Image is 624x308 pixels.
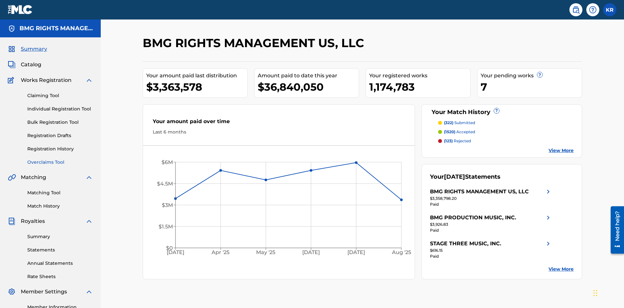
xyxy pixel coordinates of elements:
[27,247,93,253] a: Statements
[212,250,230,256] tspan: Apr '25
[569,3,582,16] a: Public Search
[481,72,582,80] div: Your pending works
[159,224,173,230] tspan: $1.5M
[27,132,93,139] a: Registration Drafts
[606,204,624,257] iframe: Resource Center
[549,147,574,154] a: View More
[430,222,552,227] div: $3,926.83
[572,6,580,14] img: search
[258,80,359,94] div: $36,840,050
[21,217,45,225] span: Royalties
[27,260,93,267] a: Annual Statements
[444,138,471,144] p: rejected
[21,173,46,181] span: Matching
[544,188,552,196] img: right chevron icon
[430,188,529,196] div: BMG RIGHTS MANAGEMENT US, LLC
[21,61,41,69] span: Catalog
[430,253,552,259] div: Paid
[303,250,320,256] tspan: [DATE]
[21,76,71,84] span: Works Registration
[19,25,93,32] h5: BMG RIGHTS MANAGEMENT US, LLC
[392,250,411,256] tspan: Aug '25
[494,108,499,113] span: ?
[8,25,16,32] img: Accounts
[8,217,16,225] img: Royalties
[166,245,173,251] tspan: $0
[544,214,552,222] img: right chevron icon
[369,80,470,94] div: 1,174,783
[549,266,574,273] a: View More
[27,106,93,112] a: Individual Registration Tool
[593,283,597,303] div: Drag
[8,76,16,84] img: Works Registration
[27,146,93,152] a: Registration History
[369,72,470,80] div: Your registered works
[256,250,276,256] tspan: May '25
[146,72,247,80] div: Your amount paid last distribution
[438,120,574,126] a: (322) submitted
[157,181,173,187] tspan: $4.5M
[430,227,552,233] div: Paid
[85,217,93,225] img: expand
[430,201,552,207] div: Paid
[27,273,93,280] a: Rate Sheets
[430,214,552,233] a: BMG PRODUCTION MUSIC, INC.right chevron icon$3,926.83Paid
[444,120,453,125] span: (322)
[21,288,67,296] span: Member Settings
[162,159,173,165] tspan: $6M
[162,202,173,208] tspan: $3M
[8,61,16,69] img: Catalog
[430,214,516,222] div: BMG PRODUCTION MUSIC, INC.
[430,248,552,253] div: $616.15
[348,250,365,256] tspan: [DATE]
[430,173,500,181] div: Your Statements
[444,138,453,143] span: (123)
[430,196,552,201] div: $3,358,798.20
[8,45,16,53] img: Summary
[8,5,33,14] img: MLC Logo
[438,138,574,144] a: (123) rejected
[27,203,93,210] a: Match History
[143,36,367,50] h2: BMG RIGHTS MANAGEMENT US, LLC
[167,250,184,256] tspan: [DATE]
[537,72,542,77] span: ?
[21,45,47,53] span: Summary
[438,129,574,135] a: (1520) accepted
[27,233,93,240] a: Summary
[444,129,475,135] p: accepted
[544,240,552,248] img: right chevron icon
[444,173,465,180] span: [DATE]
[27,159,93,166] a: Overclaims Tool
[591,277,624,308] iframe: Chat Widget
[153,129,405,135] div: Last 6 months
[85,76,93,84] img: expand
[444,120,475,126] p: submitted
[85,288,93,296] img: expand
[481,80,582,94] div: 7
[85,173,93,181] img: expand
[8,45,47,53] a: SummarySummary
[8,288,16,296] img: Member Settings
[258,72,359,80] div: Amount paid to date this year
[27,189,93,196] a: Matching Tool
[430,240,501,248] div: STAGE THREE MUSIC, INC.
[8,173,16,181] img: Matching
[444,129,455,134] span: (1520)
[430,240,552,259] a: STAGE THREE MUSIC, INC.right chevron icon$616.15Paid
[589,6,597,14] img: help
[146,80,247,94] div: $3,363,578
[27,119,93,126] a: Bulk Registration Tool
[430,188,552,207] a: BMG RIGHTS MANAGEMENT US, LLCright chevron icon$3,358,798.20Paid
[430,108,574,117] div: Your Match History
[153,118,405,129] div: Your amount paid over time
[586,3,599,16] div: Help
[8,61,41,69] a: CatalogCatalog
[603,3,616,16] div: User Menu
[27,92,93,99] a: Claiming Tool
